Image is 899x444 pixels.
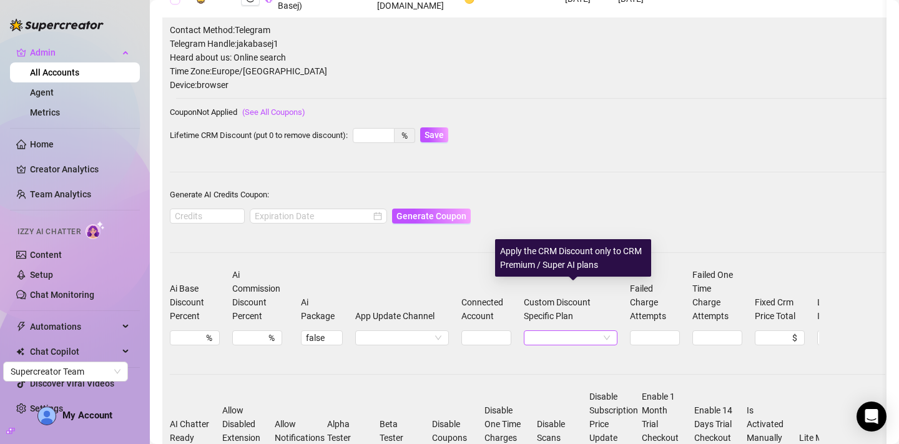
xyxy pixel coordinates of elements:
a: Agent [30,87,54,97]
input: Credits [170,209,244,223]
a: Discover Viral Videos [30,378,114,388]
a: (See All Coupons) [242,107,305,117]
a: Setup [30,270,53,280]
span: Heard about us: Online search [170,51,885,64]
a: Metrics [30,107,60,117]
label: Ai Commission Discount Percent [232,268,288,323]
label: Fixed Crm Price Total [755,295,805,323]
span: Automations [30,317,119,337]
span: build [6,427,15,435]
div: Apply the CRM Discount only to CRM Premium / Super AI plans [495,239,651,277]
input: Last Order ID [818,331,867,345]
a: All Accounts [30,67,79,77]
span: Generate Coupon [396,211,466,221]
a: Creator Analytics [30,159,130,179]
span: Telegram Handle: jakabasej1 [170,37,885,51]
span: Time Zone: Europe/[GEOGRAPHIC_DATA] [170,64,885,78]
span: My Account [62,410,112,421]
span: thunderbolt [16,322,26,332]
span: Coupon Not Applied [170,107,237,117]
label: App Update Channel [355,309,443,323]
span: Contact Method: Telegram [170,23,885,37]
input: Ai Package [301,330,343,345]
span: crown [16,47,26,57]
label: Last Order ID [817,295,867,323]
span: Admin [30,42,119,62]
a: Team Analytics [30,189,91,199]
span: Chat Copilot [30,342,119,362]
img: AI Chatter [86,221,105,239]
a: Chat Monitoring [30,290,94,300]
span: Lifetime CRM Discount (put 0 to remove discount): [170,131,348,140]
span: Device: browser [170,78,885,92]
a: Settings [30,403,63,413]
input: Failed Charge Attempts [631,331,679,345]
div: % [395,128,415,143]
input: Ai Commission Discount Percent [237,331,266,345]
div: Open Intercom Messenger [857,402,887,432]
img: logo-BBDzfeDw.svg [10,19,104,31]
input: Ai Base Discount Percent [175,331,204,345]
span: Supercreator Team [11,362,120,381]
label: Ai Base Discount Percent [170,282,220,323]
button: Generate Coupon [392,209,471,224]
input: Connected Account [461,330,511,345]
label: Ai Package [301,295,343,323]
label: Failed One Time Charge Attempts [692,268,742,323]
input: Failed One Time Charge Attempts [693,331,742,345]
img: AD_cMMTxCeTpmN1d5MnKJ1j-_uXZCpTKapSSqNGg4PyXtR_tCW7gZXTNmFz2tpVv9LSyNV7ff1CaS4f4q0HLYKULQOwoM5GQR... [38,407,56,425]
input: Fixed Crm Price Total [760,331,790,345]
a: Content [30,250,62,260]
span: Izzy AI Chatter [17,226,81,238]
a: Home [30,139,54,149]
label: Connected Account [461,295,511,323]
label: Failed Charge Attempts [630,282,680,323]
span: Generate AI Credits Coupon: [170,190,269,199]
label: Custom Discount Specific Plan [524,295,617,323]
span: Save [425,130,444,140]
input: Expiration Date [255,209,371,223]
button: Save [420,127,448,142]
img: Chat Copilot [16,347,24,356]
